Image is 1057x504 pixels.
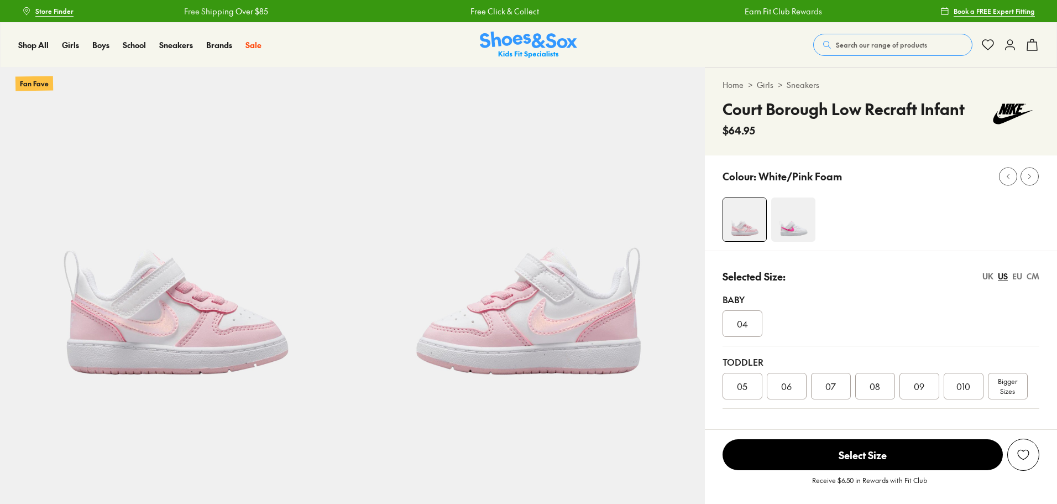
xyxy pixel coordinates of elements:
a: Girls [757,79,773,91]
div: UK [982,271,993,282]
span: 05 [737,380,747,393]
button: Select Size [723,439,1003,471]
a: Boys [92,39,109,51]
h4: Court Borough Low Recraft Infant [723,97,965,121]
span: Book a FREE Expert Fitting [954,6,1035,16]
img: SNS_Logo_Responsive.svg [480,32,577,59]
span: 09 [914,380,924,393]
a: School [123,39,146,51]
span: 04 [737,317,748,330]
span: Sale [245,39,261,50]
span: 08 [870,380,880,393]
img: 4-502002_1 [771,198,815,242]
a: Free Shipping Over $85 [145,6,229,17]
span: Sneakers [159,39,193,50]
a: Earn Fit Club Rewards [706,6,783,17]
span: School [123,39,146,50]
span: Select Size [723,439,1003,470]
p: Selected Size: [723,269,786,284]
span: Shop All [18,39,49,50]
p: White/Pink Foam [758,169,842,184]
a: Sale [245,39,261,51]
button: Add to Wishlist [1007,439,1039,471]
div: US [998,271,1008,282]
p: Fan Fave [15,76,53,91]
span: Store Finder [35,6,74,16]
button: Search our range of products [813,34,972,56]
a: Shop All [18,39,49,51]
span: 07 [825,380,836,393]
span: 010 [956,380,970,393]
span: 06 [781,380,792,393]
a: Home [723,79,744,91]
span: Brands [206,39,232,50]
a: Shoes & Sox [480,32,577,59]
div: > > [723,79,1039,91]
div: Baby [723,293,1039,306]
img: 4-454369_1 [723,198,766,241]
span: Girls [62,39,79,50]
a: Girls [62,39,79,51]
img: 5-454370_1 [352,67,704,420]
div: EU [1012,271,1022,282]
div: Unsure on sizing? We have a range of resources to help [723,427,1039,438]
div: Toddler [723,355,1039,368]
a: Sneakers [159,39,193,51]
a: Free Click & Collect [432,6,500,17]
p: Colour: [723,169,756,184]
a: Book a FREE Expert Fitting [940,1,1035,21]
span: $64.95 [723,123,755,138]
span: Boys [92,39,109,50]
p: Receive $6.50 in Rewards with Fit Club [812,475,927,495]
div: CM [1027,271,1039,282]
a: Store Finder [22,1,74,21]
img: Vendor logo [986,97,1039,131]
span: Search our range of products [836,40,927,50]
span: Bigger Sizes [998,376,1017,396]
a: Sneakers [787,79,819,91]
a: Brands [206,39,232,51]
